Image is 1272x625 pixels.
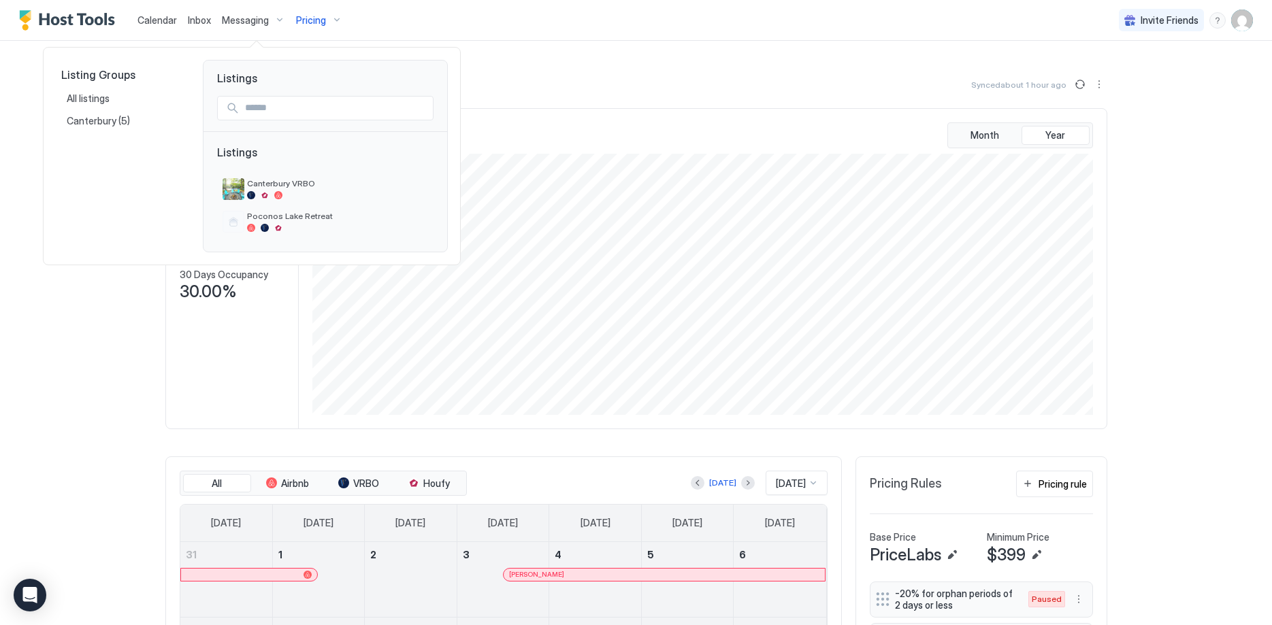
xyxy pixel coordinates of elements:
[223,178,244,200] div: listing image
[240,97,433,120] input: Input Field
[247,211,428,221] span: Poconos Lake Retreat
[67,92,112,105] span: All listings
[118,115,130,127] span: (5)
[61,68,181,82] span: Listing Groups
[203,61,447,85] span: Listings
[14,579,46,611] div: Open Intercom Messenger
[247,178,428,188] span: Canterbury VRBO
[217,146,434,173] span: Listings
[67,115,118,127] span: Canterbury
